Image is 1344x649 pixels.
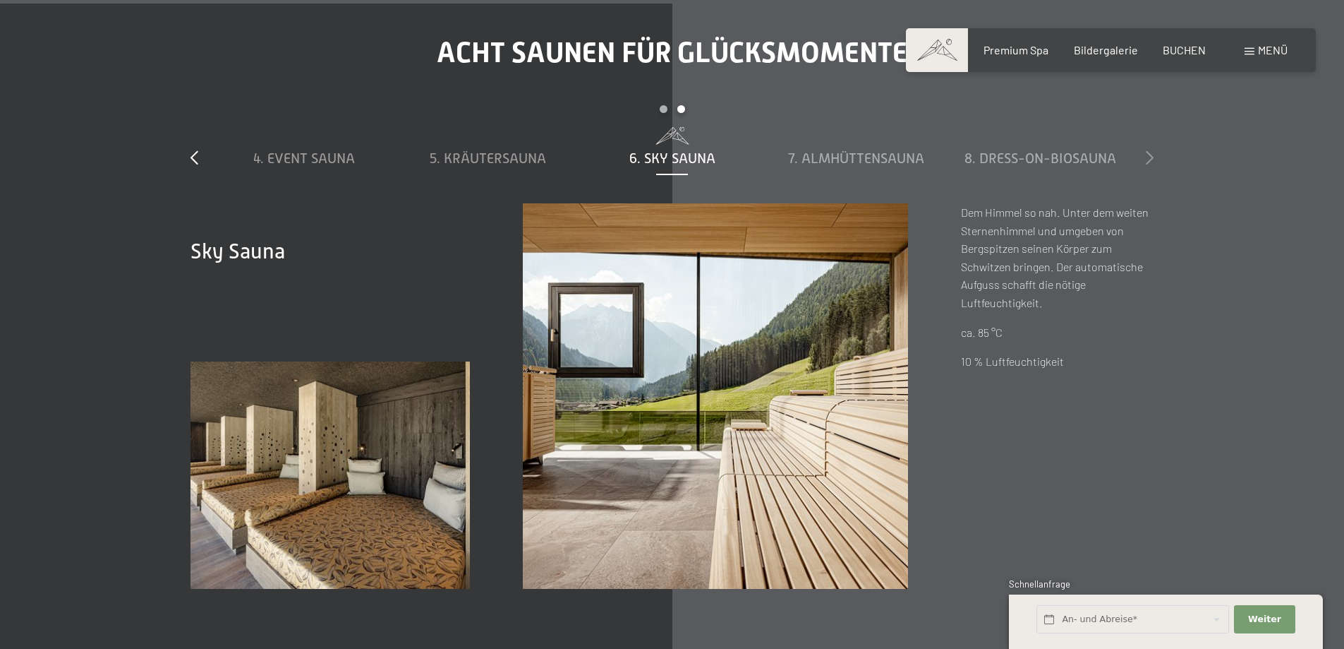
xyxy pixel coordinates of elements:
[1009,578,1070,590] span: Schnellanfrage
[677,105,685,113] div: Carousel Page 2 (Current Slide)
[961,352,1154,371] p: 10 % Luftfeuchtigkeit
[1074,43,1138,56] a: Bildergalerie
[629,150,715,166] span: 6. Sky Sauna
[1248,613,1281,626] span: Weiter
[1258,43,1288,56] span: Menü
[961,323,1154,342] p: ca. 85 °C
[523,203,908,589] img: Wellnesshotels - Sauna - Entspannung - Ahrntal
[964,150,1116,166] span: 8. Dress-on-Biosauna
[190,239,285,263] span: Sky Sauna
[983,43,1048,56] a: Premium Spa
[961,203,1154,312] p: Dem Himmel so nah. Unter dem weiten Sternenhimmel und umgeben von Bergspitzen seinen Körper zum S...
[190,362,470,590] img: Wellensshotels - Lounge - Ruheräume - Relax - Luttach
[253,150,355,166] span: 4. Event Sauna
[1163,43,1206,56] a: BUCHEN
[430,150,546,166] span: 5. Kräutersauna
[1234,605,1295,634] button: Weiter
[212,105,1132,127] div: Carousel Pagination
[660,105,667,113] div: Carousel Page 1
[788,150,924,166] span: 7. Almhüttensauna
[437,36,907,69] span: Acht Saunen für Glücksmomente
